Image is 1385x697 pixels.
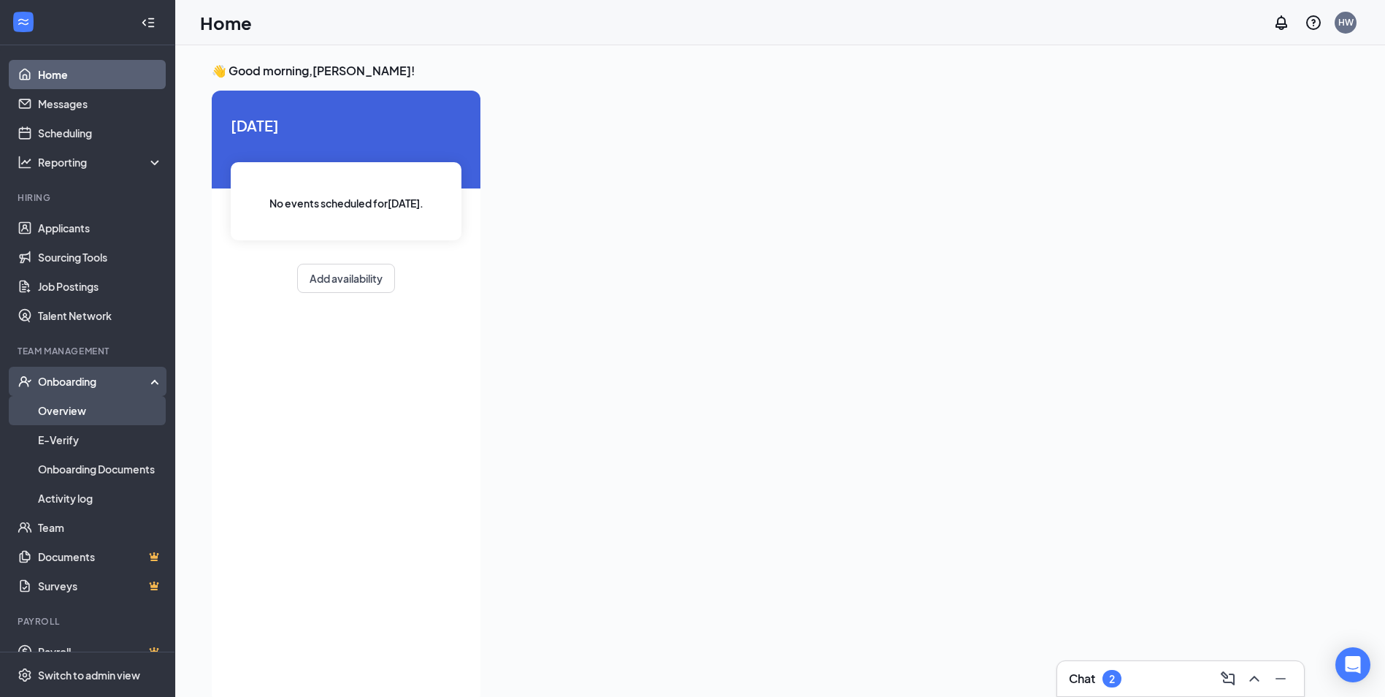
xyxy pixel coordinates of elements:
a: Team [38,513,163,542]
a: Activity log [38,484,163,513]
a: Sourcing Tools [38,243,163,272]
a: Scheduling [38,118,163,148]
button: ComposeMessage [1216,667,1240,690]
div: Payroll [18,615,160,628]
div: Reporting [38,155,164,170]
svg: QuestionInfo [1305,14,1322,31]
a: Messages [38,89,163,118]
button: ChevronUp [1243,667,1266,690]
a: Home [38,60,163,89]
a: E-Verify [38,425,163,454]
svg: UserCheck [18,374,32,389]
a: Job Postings [38,272,163,301]
svg: WorkstreamLogo [16,15,31,29]
a: SurveysCrown [38,571,163,601]
div: 2 [1109,673,1115,685]
h1: Home [200,10,252,35]
svg: ComposeMessage [1219,670,1237,688]
svg: Minimize [1272,670,1289,688]
div: Switch to admin view [38,668,140,682]
a: Talent Network [38,301,163,330]
a: Applicants [38,213,163,243]
div: Onboarding [38,374,150,389]
button: Add availability [297,264,395,293]
h3: 👋 Good morning, [PERSON_NAME] ! [212,63,1310,79]
h3: Chat [1069,671,1095,687]
div: Open Intercom Messenger [1335,647,1370,682]
a: PayrollCrown [38,637,163,666]
a: Overview [38,396,163,425]
svg: Collapse [141,15,156,30]
div: Hiring [18,191,160,204]
span: No events scheduled for [DATE] . [269,195,423,211]
span: [DATE] [231,114,461,137]
svg: Settings [18,668,32,682]
a: Onboarding Documents [38,454,163,484]
a: DocumentsCrown [38,542,163,571]
div: HW [1338,16,1354,28]
svg: Analysis [18,155,32,170]
svg: ChevronUp [1246,670,1263,688]
div: Team Management [18,345,160,357]
svg: Notifications [1273,14,1290,31]
button: Minimize [1269,667,1292,690]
